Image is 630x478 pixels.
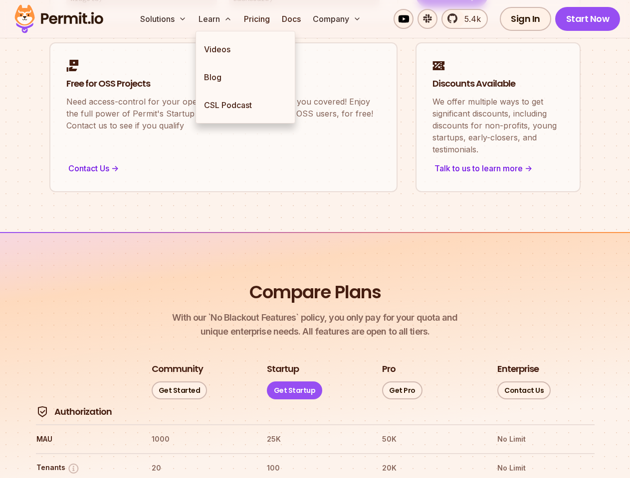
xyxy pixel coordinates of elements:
[278,9,305,29] a: Docs
[196,63,295,91] a: Blog
[267,381,323,399] a: Get Startup
[500,7,551,31] a: Sign In
[196,35,295,63] a: Videos
[382,363,396,375] h3: Pro
[152,381,208,399] a: Get Started
[416,42,581,193] a: Discounts AvailableWe offer multiple ways to get significant discounts, including discounts for n...
[195,9,236,29] button: Learn
[151,460,248,476] th: 20
[266,460,364,476] th: 100
[497,460,594,476] th: No Limit
[249,280,381,305] h2: Compare Plans
[382,460,479,476] th: 20K
[240,9,274,29] a: Pricing
[196,91,295,119] a: CSL Podcast
[555,7,621,31] a: Start Now
[266,431,364,447] th: 25K
[382,431,479,447] th: 50K
[382,381,422,399] a: Get Pro
[66,78,381,90] h2: Free for OSS Projects
[432,161,564,175] div: Talk to us to learn more
[36,462,80,475] button: Tenants
[49,42,398,193] a: Free for OSS ProjectsNeed access-control for your open-source project? We got you covered! Enjoy ...
[10,2,108,36] img: Permit logo
[172,311,457,325] span: With our `No Blackout Features` policy, you only pay for your quota and
[172,311,457,339] p: unique enterprise needs. All features are open to all tiers.
[309,9,365,29] button: Company
[525,162,532,174] span: ->
[152,363,203,375] h3: Community
[497,363,539,375] h3: Enterprise
[497,431,594,447] th: No Limit
[432,96,564,155] p: We offer multiple ways to get significant discounts, including discounts for non-profits, young s...
[36,431,133,447] th: MAU
[432,78,564,90] h2: Discounts Available
[267,363,299,375] h3: Startup
[151,431,248,447] th: 1000
[54,406,112,418] h4: Authorization
[136,9,191,29] button: Solutions
[111,162,119,174] span: ->
[497,381,551,399] a: Contact Us
[458,13,481,25] span: 5.4k
[66,96,381,131] p: Need access-control for your open-source project? We got you covered! Enjoy the full power of Per...
[66,161,381,175] div: Contact Us
[36,406,48,418] img: Authorization
[441,9,488,29] a: 5.4k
